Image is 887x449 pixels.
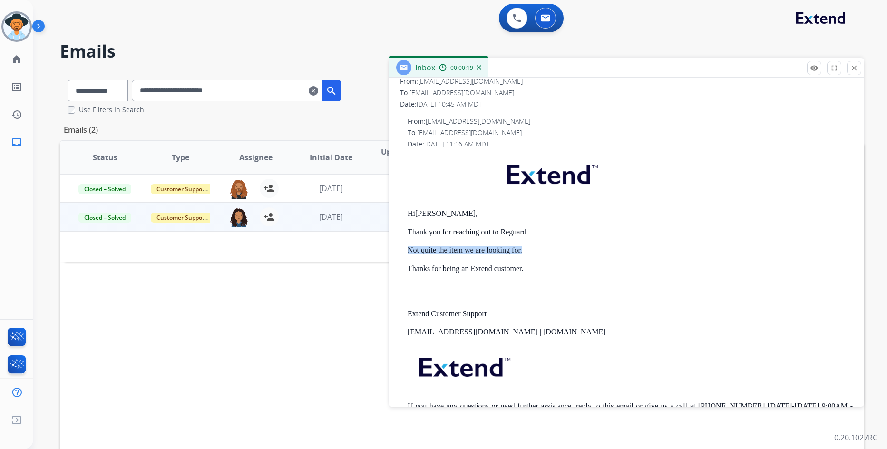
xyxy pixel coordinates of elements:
[417,99,482,108] span: [DATE] 10:45 AM MDT
[830,64,838,72] mat-icon: fullscreen
[172,152,189,163] span: Type
[319,183,343,194] span: [DATE]
[426,117,530,126] span: [EMAIL_ADDRESS][DOMAIN_NAME]
[151,213,213,223] span: Customer Support
[309,85,318,97] mat-icon: clear
[377,146,418,169] span: Updated Date
[78,184,131,194] span: Closed – Solved
[229,179,248,199] img: agent-avatar
[400,99,853,109] div: Date:
[810,64,819,72] mat-icon: remove_red_eye
[263,183,275,194] mat-icon: person_add
[11,54,22,65] mat-icon: home
[415,62,435,73] span: Inbox
[151,184,213,194] span: Customer Support
[408,139,853,149] div: Date:
[424,139,489,148] span: [DATE] 11:16 AM MDT
[79,105,144,115] label: Use Filters In Search
[239,152,273,163] span: Assignee
[450,64,473,72] span: 00:00:19
[408,128,853,137] div: To:
[418,77,523,86] span: [EMAIL_ADDRESS][DOMAIN_NAME]
[326,85,337,97] mat-icon: search
[408,209,853,218] p: Hi
[408,228,853,236] p: Thank you for reaching out to Reguard.
[263,211,275,223] mat-icon: person_add
[60,124,102,136] p: Emails (2)
[408,117,853,126] div: From:
[415,209,478,217] strong: [PERSON_NAME],
[78,213,131,223] span: Closed – Solved
[11,137,22,148] mat-icon: inbox
[11,109,22,120] mat-icon: history
[229,207,248,227] img: agent-avatar
[408,310,853,318] p: Extend Customer Support
[408,264,853,273] p: Thanks for being an Extend customer.
[310,152,352,163] span: Initial Date
[408,328,853,336] p: [EMAIL_ADDRESS][DOMAIN_NAME] | [DOMAIN_NAME]
[495,154,607,191] img: extend.png
[93,152,117,163] span: Status
[400,77,853,86] div: From:
[60,42,864,61] h2: Emails
[834,432,877,443] p: 0.20.1027RC
[417,128,522,137] span: [EMAIL_ADDRESS][DOMAIN_NAME]
[409,88,514,97] span: [EMAIL_ADDRESS][DOMAIN_NAME]
[11,81,22,93] mat-icon: list_alt
[3,13,30,40] img: avatar
[408,346,520,384] img: extend.png
[400,88,853,98] div: To:
[408,402,853,420] p: If you have any questions or need further assistance, reply to this email or give us a call at [P...
[319,212,343,222] span: [DATE]
[850,64,858,72] mat-icon: close
[408,246,853,254] p: Not quite the item we are looking for.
